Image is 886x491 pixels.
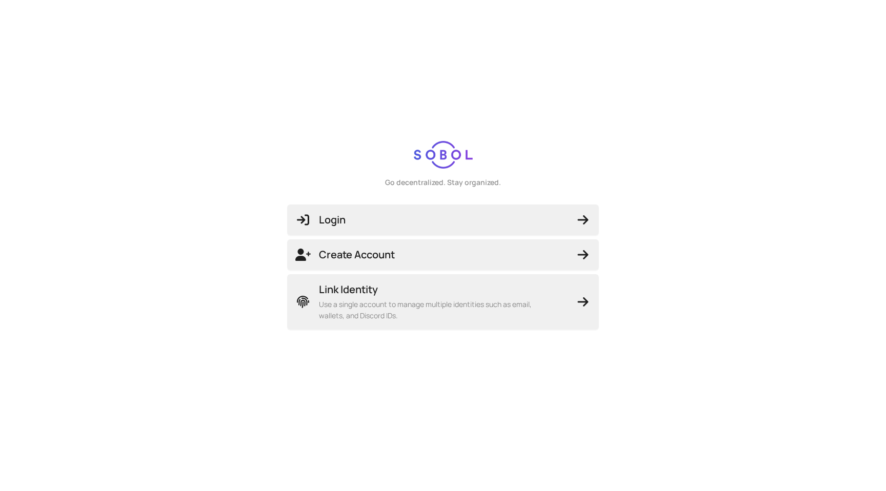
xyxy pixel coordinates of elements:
img: logo [414,141,473,169]
div: Go decentralized. Stay organized. [385,177,501,188]
button: Link IdentityUse a single account to manage multiple identities such as email, wallets, and Disco... [287,274,599,330]
button: Create Account [287,239,599,270]
span: Link Identity [319,282,555,297]
span: Use a single account to manage multiple identities such as email, wallets, and Discord IDs. [319,299,555,321]
span: Login [295,213,591,227]
button: Login [287,204,599,235]
span: Create Account [295,248,591,262]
